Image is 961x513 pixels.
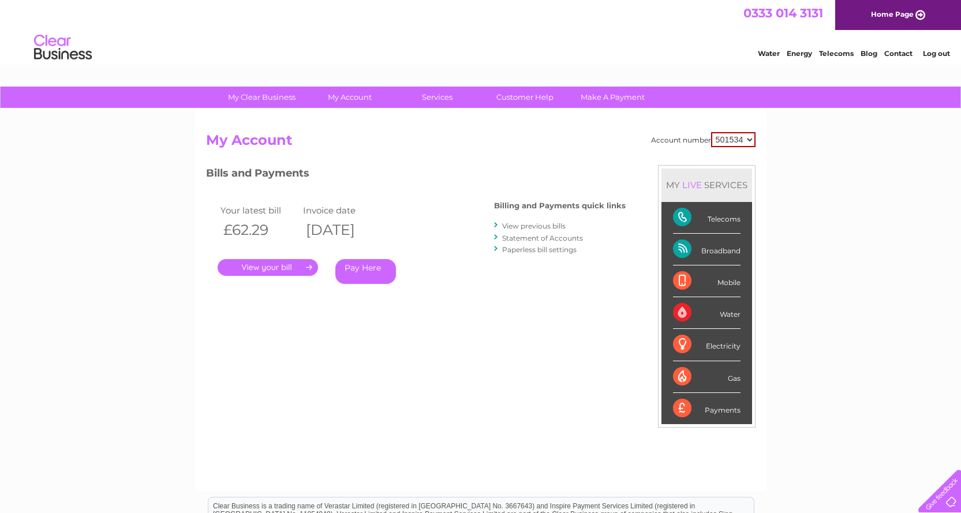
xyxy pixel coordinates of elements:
[673,265,741,297] div: Mobile
[743,6,823,20] a: 0333 014 3131
[206,165,626,185] h3: Bills and Payments
[33,30,92,65] img: logo.png
[302,87,397,108] a: My Account
[335,259,396,284] a: Pay Here
[819,49,854,58] a: Telecoms
[565,87,660,108] a: Make A Payment
[673,393,741,424] div: Payments
[477,87,573,108] a: Customer Help
[923,49,950,58] a: Log out
[206,132,756,154] h2: My Account
[390,87,485,108] a: Services
[673,202,741,234] div: Telecoms
[673,297,741,329] div: Water
[502,234,583,242] a: Statement of Accounts
[218,259,318,276] a: .
[218,218,301,242] th: £62.29
[758,49,780,58] a: Water
[214,87,309,108] a: My Clear Business
[861,49,877,58] a: Blog
[651,132,756,147] div: Account number
[502,245,577,254] a: Paperless bill settings
[502,222,566,230] a: View previous bills
[787,49,812,58] a: Energy
[884,49,913,58] a: Contact
[300,203,383,218] td: Invoice date
[300,218,383,242] th: [DATE]
[673,234,741,265] div: Broadband
[208,6,754,56] div: Clear Business is a trading name of Verastar Limited (registered in [GEOGRAPHIC_DATA] No. 3667643...
[673,329,741,361] div: Electricity
[673,361,741,393] div: Gas
[661,168,752,201] div: MY SERVICES
[680,179,704,190] div: LIVE
[494,201,626,210] h4: Billing and Payments quick links
[218,203,301,218] td: Your latest bill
